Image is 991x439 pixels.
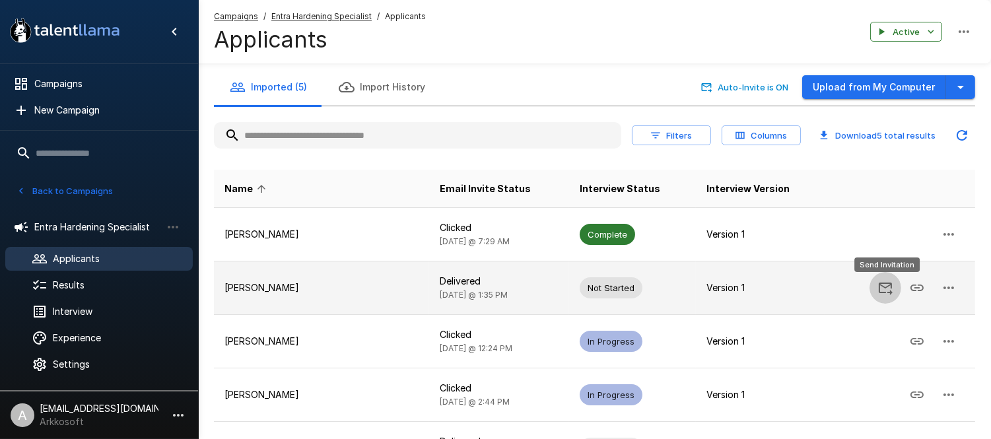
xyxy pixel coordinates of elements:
p: Version 1 [706,335,815,348]
span: [DATE] @ 1:35 PM [440,290,508,300]
h4: Applicants [214,26,426,53]
span: [DATE] @ 7:29 AM [440,236,510,246]
span: In Progress [580,389,642,401]
p: [PERSON_NAME] [224,388,419,401]
span: Copy Interview Link [901,335,933,346]
span: [DATE] @ 2:44 PM [440,397,510,407]
p: [PERSON_NAME] [224,281,419,294]
p: Clicked [440,328,559,341]
div: Send Invitation [854,257,920,272]
button: Imported (5) [214,69,323,106]
u: Campaigns [214,11,258,21]
p: Version 1 [706,228,815,241]
span: / [377,10,380,23]
button: Updated Today - 1:35 PM [949,122,975,149]
span: Send Invitation [870,281,901,292]
p: Clicked [440,382,559,395]
button: Upload from My Computer [802,75,946,100]
span: Email Invite Status [440,181,531,197]
span: Interview Status [580,181,660,197]
p: Version 1 [706,281,815,294]
span: In Progress [580,335,642,348]
button: Download5 total results [811,125,943,146]
span: Copy Interview Link [901,388,933,399]
span: Applicants [385,10,426,23]
p: Delivered [440,275,559,288]
p: Clicked [440,221,559,234]
p: [PERSON_NAME] [224,335,419,348]
button: Active [870,22,942,42]
span: [DATE] @ 12:24 PM [440,343,512,353]
span: Copy Interview Link [901,281,933,292]
span: Name [224,181,270,197]
button: Import History [323,69,441,106]
u: Entra Hardening Specialist [271,11,372,21]
button: Auto-Invite is ON [699,77,792,98]
p: Version 1 [706,388,815,401]
span: Complete [580,228,635,241]
span: Not Started [580,282,642,294]
p: [PERSON_NAME] [224,228,419,241]
span: / [263,10,266,23]
button: Filters [632,125,711,146]
span: Interview Version [706,181,790,197]
button: Columns [722,125,801,146]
